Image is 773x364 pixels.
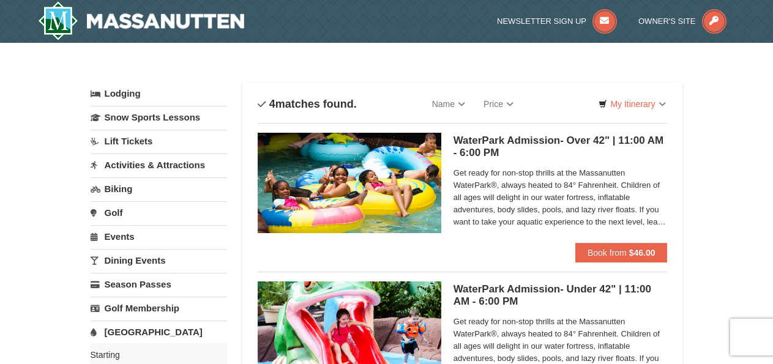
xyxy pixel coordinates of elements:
a: Price [474,92,523,116]
label: Starting [91,349,218,361]
a: Golf Membership [91,297,227,319]
img: 6619917-1559-aba4c162.jpg [258,133,441,233]
span: Newsletter Sign Up [497,17,586,26]
a: Newsletter Sign Up [497,17,617,26]
a: My Itinerary [591,95,673,113]
span: Get ready for non-stop thrills at the Massanutten WaterPark®, always heated to 84° Fahrenheit. Ch... [454,167,668,228]
a: Events [91,225,227,248]
img: Massanutten Resort Logo [38,1,245,40]
a: Massanutten Resort [38,1,245,40]
span: Book from [588,248,627,258]
a: [GEOGRAPHIC_DATA] [91,321,227,343]
a: Snow Sports Lessons [91,106,227,128]
button: Book from $46.00 [575,243,668,262]
a: Lodging [91,83,227,105]
a: Activities & Attractions [91,154,227,176]
a: Owner's Site [638,17,726,26]
a: Dining Events [91,249,227,272]
h5: WaterPark Admission- Under 42" | 11:00 AM - 6:00 PM [454,283,668,308]
a: Golf [91,201,227,224]
h5: WaterPark Admission- Over 42" | 11:00 AM - 6:00 PM [454,135,668,159]
a: Biking [91,177,227,200]
a: Season Passes [91,273,227,295]
strong: $46.00 [629,248,655,258]
span: Owner's Site [638,17,696,26]
a: Name [423,92,474,116]
a: Lift Tickets [91,130,227,152]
